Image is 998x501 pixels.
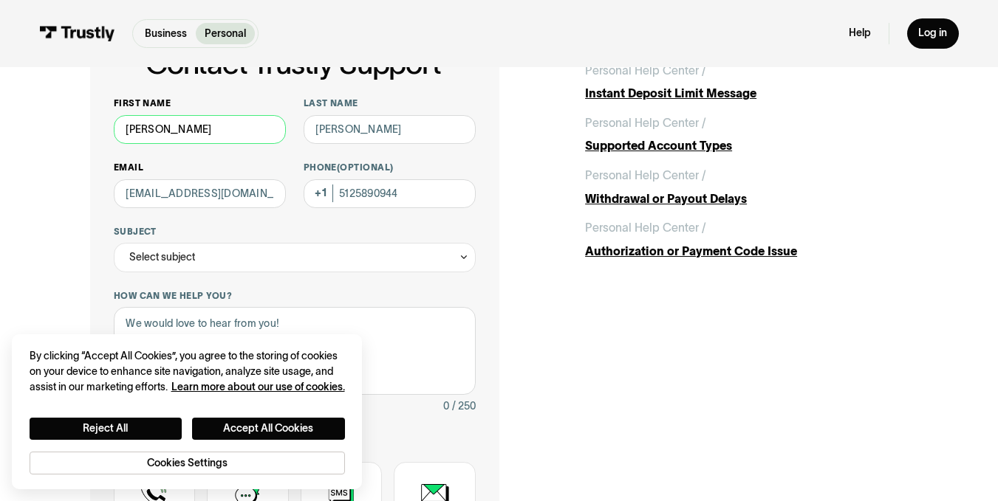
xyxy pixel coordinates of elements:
[585,167,706,184] div: Personal Help Center /
[585,85,908,103] div: Instant Deposit Limit Message
[443,398,449,415] div: 0
[304,115,476,145] input: Howard
[12,334,362,490] div: Cookie banner
[304,97,476,109] label: Last name
[585,190,908,208] div: Withdrawal or Payout Delays
[39,26,115,42] img: Trustly Logo
[114,226,476,238] label: Subject
[849,27,871,40] a: Help
[585,137,908,155] div: Supported Account Types
[585,167,908,207] a: Personal Help Center /Withdrawal or Payout Delays
[114,97,286,109] label: First name
[585,62,908,103] a: Personal Help Center /Instant Deposit Limit Message
[337,162,394,172] span: (Optional)
[30,452,345,475] button: Cookies Settings
[30,348,345,474] div: Privacy
[304,162,476,173] label: Phone
[585,219,706,237] div: Personal Help Center /
[114,243,476,272] div: Select subject
[585,114,908,155] a: Personal Help Center /Supported Account Types
[918,27,947,40] div: Log in
[145,26,187,41] p: Business
[30,348,345,394] div: By clicking “Accept All Cookies”, you agree to the storing of cookies on your device to enhance s...
[129,249,195,266] div: Select subject
[585,243,908,260] div: Authorization or Payment Code Issue
[114,179,286,209] input: alex@mail.com
[136,23,196,44] a: Business
[192,418,345,440] button: Accept All Cookies
[585,114,706,132] div: Personal Help Center /
[196,23,255,44] a: Personal
[114,290,476,302] label: How can we help you?
[585,62,706,80] div: Personal Help Center /
[452,398,476,415] div: / 250
[585,219,908,260] a: Personal Help Center /Authorization or Payment Code Issue
[114,115,286,145] input: Alex
[205,26,246,41] p: Personal
[907,18,960,49] a: Log in
[171,381,345,393] a: More information about your privacy, opens in a new tab
[304,179,476,209] input: (555) 555-5555
[30,418,182,440] button: Reject All
[114,162,286,173] label: Email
